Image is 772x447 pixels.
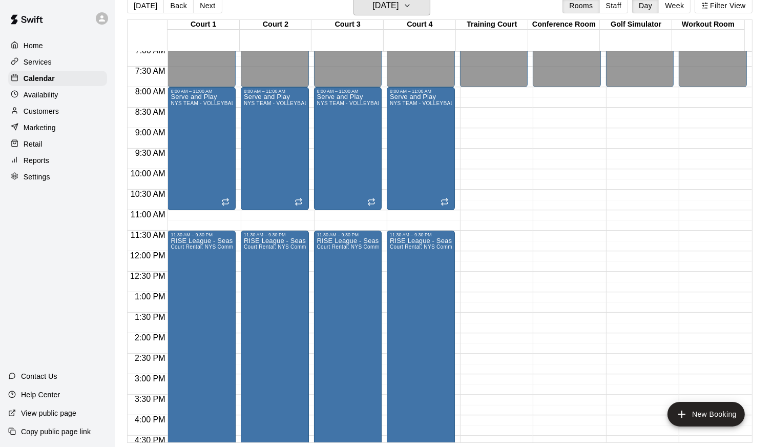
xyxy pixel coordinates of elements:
[311,20,384,30] div: Court 3
[244,100,341,106] span: NYS TEAM - VOLLEYBALL (After 3 pm)
[132,374,168,383] span: 3:00 PM
[128,210,168,219] span: 11:00 AM
[8,38,107,53] a: Home
[24,172,50,182] p: Settings
[24,123,56,133] p: Marketing
[8,104,107,119] a: Customers
[456,20,528,30] div: Training Court
[240,20,312,30] div: Court 2
[171,232,233,237] div: 11:30 AM – 9:30 PM
[317,244,483,250] span: Court Rental: NYS Community Club / League Volleyball (After 3 pm)
[367,198,375,208] span: Recurring event
[244,232,306,237] div: 11:30 AM – 9:30 PM
[132,313,168,321] span: 1:30 PM
[128,169,168,178] span: 10:00 AM
[528,20,600,30] div: Conference Room
[24,139,43,149] p: Retail
[133,87,168,96] span: 8:00 AM
[600,20,672,30] div: Golf Simulator
[133,128,168,137] span: 9:00 AM
[314,87,382,210] div: 8:00 AM – 11:00 AM: Serve and Play
[667,402,745,426] button: add
[390,232,452,237] div: 11:30 AM – 9:30 PM
[441,198,449,208] span: Recurring event
[8,87,107,103] a: Availability
[132,333,168,342] span: 2:00 PM
[295,198,303,208] span: Recurring event
[132,436,168,444] span: 4:30 PM
[390,89,452,94] div: 8:00 AM – 11:00 AM
[8,136,107,152] a: Retail
[132,395,168,403] span: 3:30 PM
[244,89,306,94] div: 8:00 AM – 11:00 AM
[171,100,268,106] span: NYS TEAM - VOLLEYBALL (After 3 pm)
[133,67,168,75] span: 7:30 AM
[21,408,76,418] p: View public page
[8,120,107,135] a: Marketing
[241,87,309,210] div: 8:00 AM – 11:00 AM: Serve and Play
[132,292,168,301] span: 1:00 PM
[128,272,168,280] span: 12:30 PM
[168,87,236,210] div: 8:00 AM – 11:00 AM: Serve and Play
[168,20,240,30] div: Court 1
[128,231,168,239] span: 11:30 AM
[21,371,57,381] p: Contact Us
[24,155,49,166] p: Reports
[8,153,107,168] a: Reports
[24,57,52,67] p: Services
[128,190,168,198] span: 10:30 AM
[317,232,379,237] div: 11:30 AM – 9:30 PM
[24,90,58,100] p: Availability
[132,354,168,362] span: 2:30 PM
[24,106,59,116] p: Customers
[132,415,168,424] span: 4:00 PM
[672,20,744,30] div: Workout Room
[171,89,233,94] div: 8:00 AM – 11:00 AM
[390,244,555,250] span: Court Rental: NYS Community Club / League Volleyball (After 3 pm)
[133,149,168,157] span: 9:30 AM
[8,71,107,86] a: Calendar
[317,89,379,94] div: 8:00 AM – 11:00 AM
[221,198,229,208] span: Recurring event
[384,20,456,30] div: Court 4
[24,40,43,51] p: Home
[24,73,55,84] p: Calendar
[133,108,168,116] span: 8:30 AM
[21,390,60,400] p: Help Center
[8,169,107,185] a: Settings
[8,54,107,70] a: Services
[390,100,487,106] span: NYS TEAM - VOLLEYBALL (After 3 pm)
[128,251,168,260] span: 12:00 PM
[317,100,414,106] span: NYS TEAM - VOLLEYBALL (After 3 pm)
[171,244,336,250] span: Court Rental: NYS Community Club / League Volleyball (After 3 pm)
[387,87,455,210] div: 8:00 AM – 11:00 AM: Serve and Play
[244,244,409,250] span: Court Rental: NYS Community Club / League Volleyball (After 3 pm)
[21,426,91,437] p: Copy public page link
